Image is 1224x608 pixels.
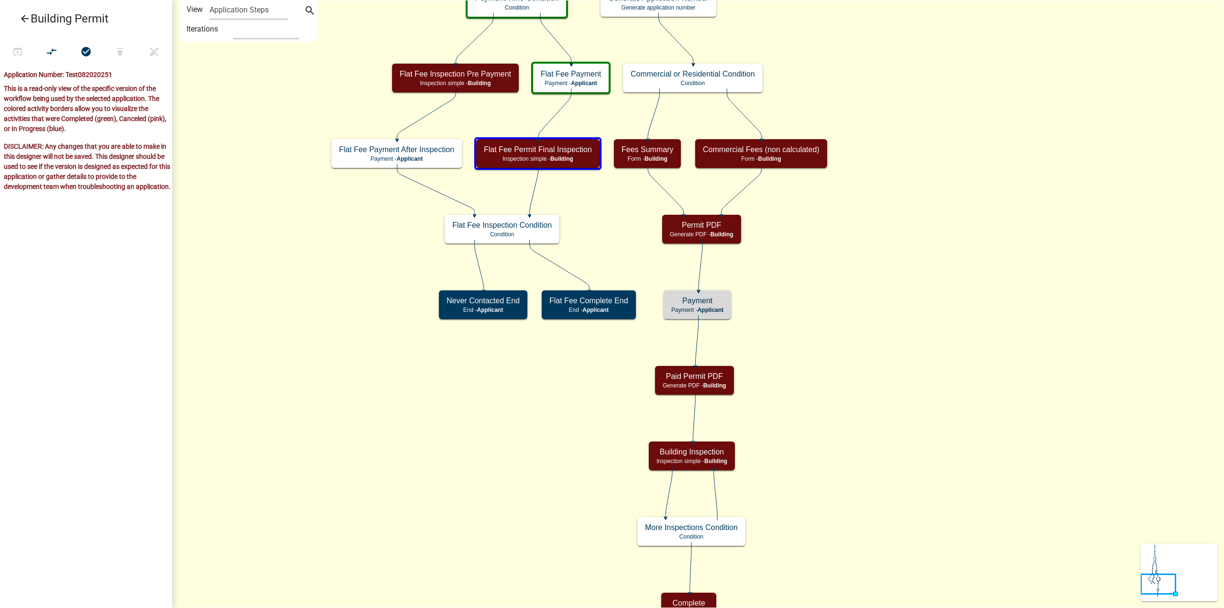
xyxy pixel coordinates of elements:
h5: Building Inspection [656,447,727,456]
p: Condition [631,80,755,87]
span: Applicant [698,307,724,313]
span: Building [550,155,573,162]
p: Payment - [541,80,601,87]
span: Applicant [477,307,503,313]
span: Applicant [397,155,423,162]
p: This is a read-only view of the specific version of the workflow being used by the selected appli... [4,84,172,134]
i: open_in_browser [12,46,23,59]
button: Auto Layout [34,42,69,63]
button: No problems [69,42,103,63]
p: Payment - [339,155,454,162]
h5: More Inspections Condition [645,523,738,532]
h5: Complete [669,598,709,608]
h5: Flat Fee Payment [541,69,601,78]
button: search [302,4,317,19]
p: End - [447,307,520,313]
i: search [304,5,316,18]
span: Building [704,458,727,464]
p: Inspection simple - [484,155,592,162]
h5: Permit PDF [670,221,733,230]
i: check_circle [80,46,92,59]
i: arrow_back [19,13,31,26]
a: Building Permit [8,8,157,30]
h5: Paid Permit PDF [663,372,726,381]
span: Building [645,155,667,162]
p: Generate PDF - [670,231,733,238]
i: edit_off [149,46,160,59]
span: Building [758,155,781,162]
h5: Fees Summary [622,145,673,154]
label: Iterations [186,20,218,39]
span: Applicant [582,307,609,313]
h5: Flat Fee Payment After Inspection [339,145,454,154]
p: Form - [703,155,820,162]
p: Condition [645,533,738,540]
div: Workflow actions [0,42,172,65]
span: Building [703,382,726,389]
p: Condition [452,231,552,238]
p: Inspection simple - [400,80,511,87]
h5: Flat Fee Complete End [549,296,628,305]
span: Building [468,80,491,87]
span: Building [710,231,733,238]
p: Payment - [671,307,723,313]
h5: Flat Fee Permit Final Inspection [484,145,592,154]
i: publish [114,46,126,59]
span: Applicant [571,80,597,87]
h5: Flat Fee Inspection Pre Payment [400,69,511,78]
p: Generate application number [608,4,709,11]
p: DISCLAIMER: Any changes that you are able to make in this designer will not be saved. This design... [4,142,172,192]
button: Save [137,42,172,63]
button: Publish [103,42,137,63]
p: Condition [475,4,558,11]
p: Generate PDF - [663,382,726,389]
h5: Commercial Fees (non calculated) [703,145,820,154]
h5: Commercial or Residential Condition [631,69,755,78]
p: Form - [622,155,673,162]
h5: Never Contacted End [447,296,520,305]
p: End - [549,307,628,313]
button: Test Workflow [0,42,35,63]
h5: Payment [671,296,723,305]
div: Application Number: Test082020251 [4,70,172,84]
h5: Flat Fee Inspection Condition [452,221,552,230]
p: Inspection simple - [656,458,727,464]
i: compare_arrows [46,46,58,59]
